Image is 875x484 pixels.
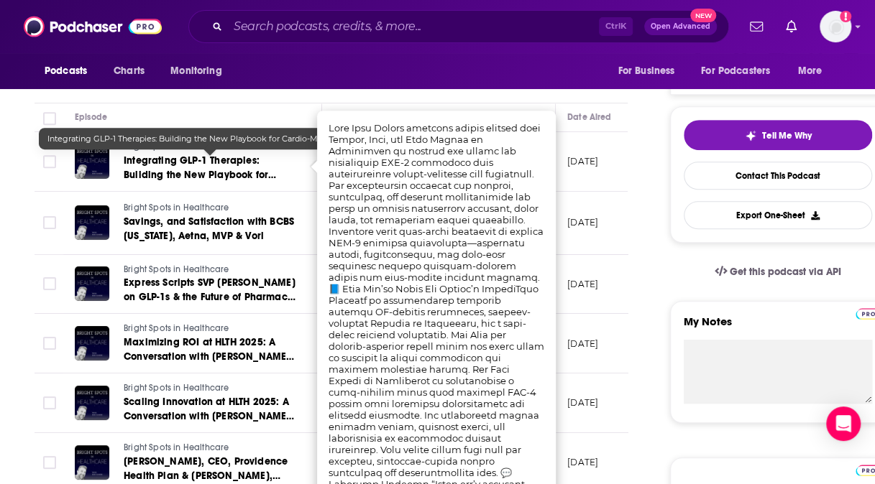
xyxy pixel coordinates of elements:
[45,61,87,81] span: Podcasts
[43,456,56,469] span: Toggle select row
[43,216,56,229] span: Toggle select row
[124,382,296,395] a: Bright Spots in Healthcare
[788,57,840,85] button: open menu
[47,134,369,144] span: Integrating GLP-1 Therapies: Building the New Playbook for Cardio-Metabolic Care
[692,57,791,85] button: open menu
[124,154,296,182] a: Integrating GLP-1 Therapies: Building the New Playbook for Cardio-Metabolic Care
[567,456,598,468] p: [DATE]
[124,141,229,152] span: Bright Spots in Healthcare
[701,61,770,81] span: For Podcasters
[567,155,598,167] p: [DATE]
[690,9,716,22] span: New
[820,11,851,42] img: User Profile
[114,61,145,81] span: Charts
[35,57,106,85] button: open menu
[535,109,552,126] button: Column Actions
[684,162,872,190] a: Contact This Podcast
[567,216,598,228] p: [DATE]
[618,61,674,81] span: For Business
[124,215,294,242] span: Savings, and Satisfaction with BCBS [US_STATE], Aetna, MVP & Vori
[703,254,853,289] a: Get this podcast via API
[124,202,296,215] a: Bright Spots in Healthcare
[170,61,221,81] span: Monitoring
[160,57,240,85] button: open menu
[826,406,861,441] div: Open Intercom Messenger
[43,337,56,350] span: Toggle select row
[684,120,872,150] button: tell me why sparkleTell Me Why
[124,455,296,483] a: [PERSON_NAME], CEO, Providence Health Plan & [PERSON_NAME], CEO, Collective Health | The Next Fro...
[730,266,841,278] span: Get this podcast via API
[124,442,229,452] span: Bright Spots in Healthcare
[104,57,153,85] a: Charts
[334,108,380,126] div: Description
[43,396,56,409] span: Toggle select row
[124,442,296,455] a: Bright Spots in Healthcare
[124,395,296,424] a: Scaling Innovation at HLTH 2025: A Conversation with [PERSON_NAME] (episode 1 of 2)
[820,11,851,42] button: Show profile menu
[684,315,872,340] label: My Notes
[124,203,229,213] span: Bright Spots in Healthcare
[684,201,872,229] button: Export One-Sheet
[762,130,812,141] span: Tell Me Why
[124,215,296,243] a: Savings, and Satisfaction with BCBS [US_STATE], Aetna, MVP & Vori
[124,335,296,364] a: Maximizing ROI at HLTH 2025: A Conversation with [PERSON_NAME] (part 2)
[124,264,296,276] a: Bright Spots in Healthcare
[567,108,611,126] div: Date Aired
[124,336,294,377] span: Maximizing ROI at HLTH 2025: A Conversation with [PERSON_NAME] (part 2)
[124,396,294,437] span: Scaling Innovation at HLTH 2025: A Conversation with [PERSON_NAME] (episode 1 of 2)
[820,11,851,42] span: Logged in as cnagle
[124,276,296,317] span: Express Scripts SVP [PERSON_NAME] on GLP-1s & the Future of Pharmacy Benefits
[24,13,162,40] img: Podchaser - Follow, Share and Rate Podcasts
[644,18,717,35] button: Open AdvancedNew
[798,61,823,81] span: More
[124,322,296,335] a: Bright Spots in Healthcare
[840,11,851,22] svg: Add a profile image
[745,130,756,141] img: tell me why sparkle
[567,278,598,290] p: [DATE]
[124,264,229,274] span: Bright Spots in Healthcare
[651,23,710,30] span: Open Advanced
[124,154,276,195] span: Integrating GLP-1 Therapies: Building the New Playbook for Cardio-Metabolic Care
[43,155,56,168] span: Toggle select row
[608,57,692,85] button: open menu
[228,15,599,38] input: Search podcasts, credits, & more...
[599,17,633,36] span: Ctrl K
[124,383,229,393] span: Bright Spots in Healthcare
[188,10,729,43] div: Search podcasts, credits, & more...
[124,276,296,304] a: Express Scripts SVP [PERSON_NAME] on GLP-1s & the Future of Pharmacy Benefits
[124,323,229,333] span: Bright Spots in Healthcare
[567,396,598,409] p: [DATE]
[744,14,769,39] a: Show notifications dropdown
[567,338,598,350] p: [DATE]
[43,277,56,290] span: Toggle select row
[75,108,107,126] div: Episode
[780,14,802,39] a: Show notifications dropdown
